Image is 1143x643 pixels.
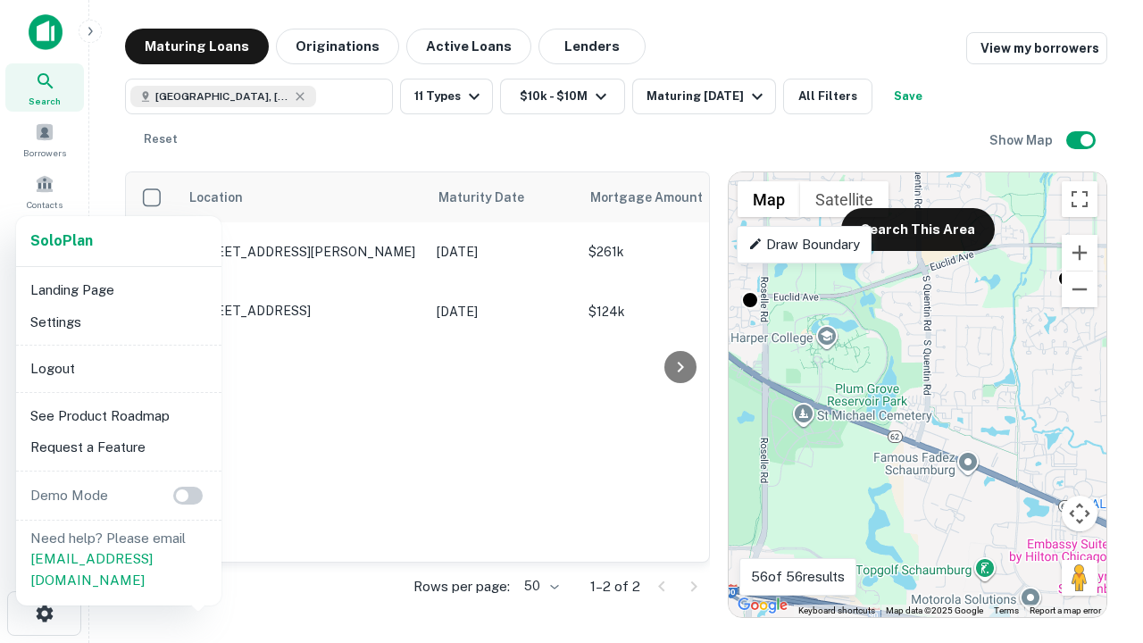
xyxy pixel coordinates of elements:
[30,528,207,591] p: Need help? Please email
[23,274,214,306] li: Landing Page
[23,306,214,338] li: Settings
[23,485,115,506] p: Demo Mode
[30,230,93,252] a: SoloPlan
[23,353,214,385] li: Logout
[23,431,214,463] li: Request a Feature
[1054,500,1143,586] iframe: Chat Widget
[30,551,153,588] a: [EMAIL_ADDRESS][DOMAIN_NAME]
[23,400,214,432] li: See Product Roadmap
[30,232,93,249] strong: Solo Plan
